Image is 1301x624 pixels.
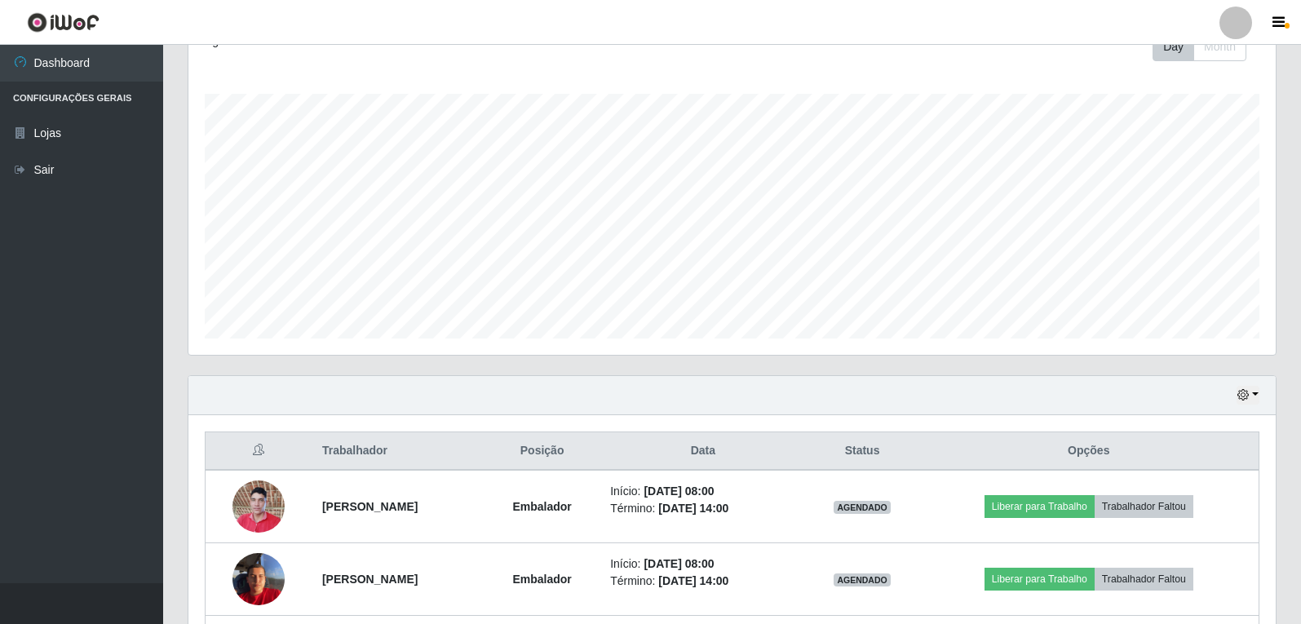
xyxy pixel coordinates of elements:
[610,500,795,517] li: Término:
[919,432,1259,471] th: Opções
[644,485,714,498] time: [DATE] 08:00
[658,502,728,515] time: [DATE] 14:00
[322,573,418,586] strong: [PERSON_NAME]
[985,568,1095,591] button: Liberar para Trabalho
[610,555,795,573] li: Início:
[484,432,600,471] th: Posição
[512,500,571,513] strong: Embalador
[232,471,285,541] img: 1757358194836.jpeg
[232,544,285,613] img: 1757435455970.jpeg
[658,574,728,587] time: [DATE] 14:00
[805,432,918,471] th: Status
[834,573,891,586] span: AGENDADO
[1153,33,1246,61] div: First group
[985,495,1095,518] button: Liberar para Trabalho
[834,501,891,514] span: AGENDADO
[1153,33,1194,61] button: Day
[610,483,795,500] li: Início:
[512,573,571,586] strong: Embalador
[644,557,714,570] time: [DATE] 08:00
[322,500,418,513] strong: [PERSON_NAME]
[1153,33,1259,61] div: Toolbar with button groups
[610,573,795,590] li: Término:
[1095,568,1193,591] button: Trabalhador Faltou
[312,432,484,471] th: Trabalhador
[1095,495,1193,518] button: Trabalhador Faltou
[27,12,100,33] img: CoreUI Logo
[1193,33,1246,61] button: Month
[600,432,805,471] th: Data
